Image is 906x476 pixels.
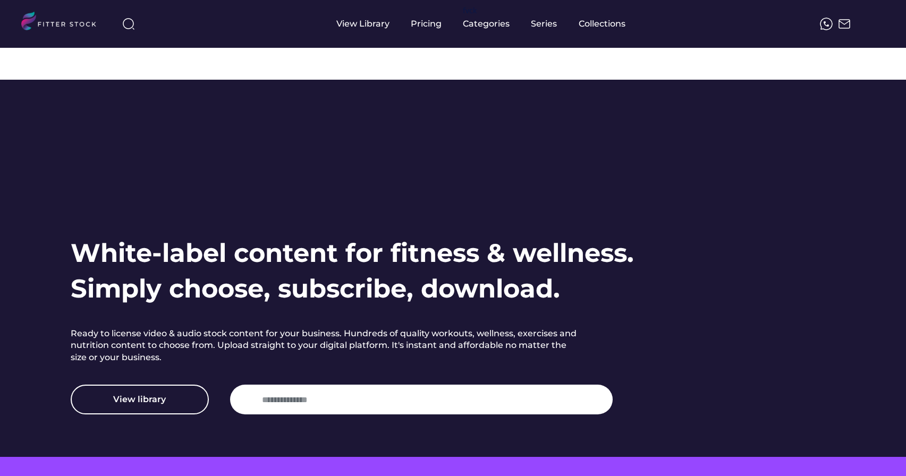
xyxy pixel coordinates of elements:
[579,18,625,30] div: Collections
[21,12,105,33] img: LOGO.svg
[71,385,209,414] button: View library
[336,18,390,30] div: View Library
[71,328,581,363] h2: Ready to license video & audio stock content for your business. Hundreds of quality workouts, wel...
[411,18,442,30] div: Pricing
[241,393,253,406] img: yH5BAEAAAAALAAAAAABAAEAAAIBRAA7
[463,5,477,16] div: fvck
[122,18,135,30] img: search-normal%203.svg
[531,18,557,30] div: Series
[838,18,851,30] img: Frame%2051.svg
[820,18,833,30] img: meteor-icons_whatsapp%20%281%29.svg
[867,18,879,30] img: yH5BAEAAAAALAAAAAABAAEAAAIBRAA7
[71,235,634,307] h1: White-label content for fitness & wellness. Simply choose, subscribe, download.
[463,18,510,30] div: Categories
